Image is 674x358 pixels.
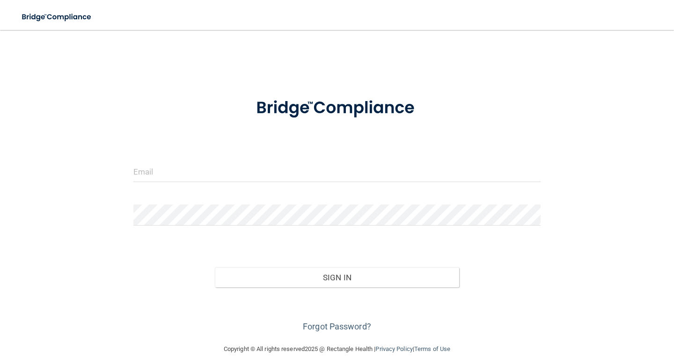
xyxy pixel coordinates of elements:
button: Sign In [215,267,459,288]
a: Privacy Policy [375,345,412,352]
img: bridge_compliance_login_screen.278c3ca4.svg [14,7,100,27]
input: Email [133,161,541,182]
a: Forgot Password? [303,321,371,331]
a: Terms of Use [414,345,450,352]
img: bridge_compliance_login_screen.278c3ca4.svg [239,86,435,130]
